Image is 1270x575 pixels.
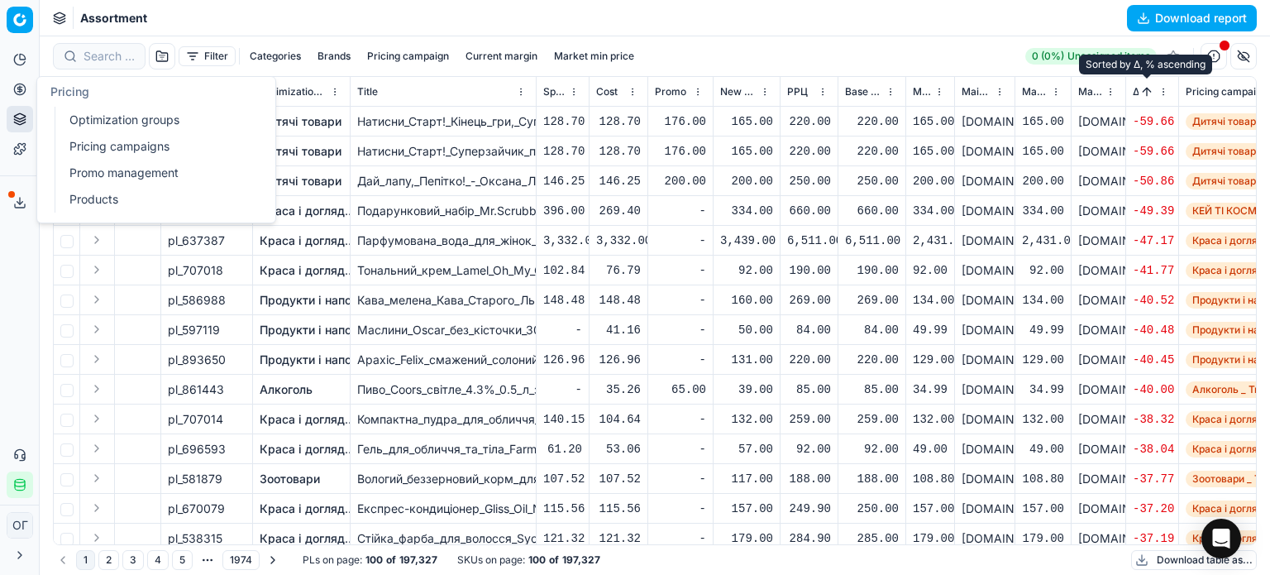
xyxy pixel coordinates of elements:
[655,352,706,368] div: -
[596,85,618,98] span: Cost
[168,530,222,547] span: pl_538315
[845,381,899,398] div: 85.00
[222,550,260,570] button: 1974
[655,85,686,98] span: Promo
[787,530,831,547] div: 284.90
[549,553,559,567] strong: of
[787,203,831,219] div: 660.00
[357,113,529,130] div: Натисни_Старт!_Кінець_гри,_Суперзайчику!_-_Томас_Флінтем_(9786175231012)
[596,322,641,338] div: 41.16
[122,550,144,570] button: 3
[913,530,948,547] div: 179.00
[962,262,1008,279] div: [DOMAIN_NAME], [DOMAIN_NAME]
[1078,143,1119,160] div: [DOMAIN_NAME]
[913,232,948,249] div: 2,431.00
[1022,262,1064,279] div: 92.00
[1022,322,1064,338] div: 49.99
[962,501,1008,517] div: [DOMAIN_NAME]
[53,550,73,570] button: Go to previous page
[596,381,641,398] div: 35.26
[962,292,1008,309] div: [DOMAIN_NAME]
[87,349,107,369] button: Expand
[1133,173,1172,189] div: -50.86
[655,203,706,219] div: -
[913,85,931,98] span: Main CD min price
[147,550,169,570] button: 4
[596,203,641,219] div: 269.40
[260,411,345,428] a: Краса і догляд
[63,161,255,184] a: Promo management
[1078,232,1119,249] div: [DOMAIN_NAME]
[260,441,345,458] a: Краса і догляд
[962,232,1008,249] div: [DOMAIN_NAME]
[7,512,33,539] button: ОГ
[596,292,641,309] div: 148.48
[787,113,831,130] div: 220.00
[787,85,808,98] span: РРЦ
[1022,411,1064,428] div: 132.00
[543,441,582,458] div: 61.20
[720,262,773,279] div: 92.00
[1022,113,1064,130] div: 165.00
[845,352,899,368] div: 220.00
[1133,411,1172,428] div: -38.32
[1078,411,1119,428] div: [DOMAIN_NAME]
[962,530,1008,547] div: [DOMAIN_NAME]
[459,46,544,66] button: Current margin
[1133,203,1172,219] div: -49.39
[1078,381,1119,398] div: [DOMAIN_NAME]
[357,381,529,398] div: Пиво_Coors_світле_4.3%_0.5_л_з/б
[1186,85,1268,98] span: Pricing campaign
[845,501,899,517] div: 250.00
[543,232,582,249] div: 3,332.00
[655,262,706,279] div: -
[787,501,831,517] div: 249.90
[360,46,456,66] button: Pricing campaign
[720,143,773,160] div: 165.00
[845,232,899,249] div: 6,511.00
[1022,501,1064,517] div: 157.00
[168,262,223,279] span: pl_707018
[845,113,899,130] div: 220.00
[1133,85,1139,98] span: Δ, %
[87,528,107,548] button: Expand
[179,46,236,66] button: Filter
[1079,55,1212,74] div: Sorted by Δ, % ascending
[655,143,706,160] div: 176.00
[168,292,226,309] span: pl_586988
[1022,530,1064,547] div: 179.00
[1078,173,1119,189] div: [DOMAIN_NAME]
[596,411,641,428] div: 104.64
[720,85,757,98] span: New promo price
[98,550,119,570] button: 2
[1133,352,1172,368] div: -40.45
[543,85,566,98] span: Specification Cost
[913,381,948,398] div: 34.99
[357,530,529,547] div: Стійка_фарба_для_волосся_Syoss_Oleo_Intense_5-86_карамельний_каштановий_115_мл
[1078,262,1119,279] div: [DOMAIN_NAME]
[1133,441,1172,458] div: -38.04
[1133,471,1172,487] div: -37.77
[655,322,706,338] div: -
[168,232,225,249] span: pl_637387
[845,292,899,309] div: 269.00
[63,135,255,158] a: Pricing campaigns
[168,381,224,398] span: pl_861443
[962,173,1008,189] div: [DOMAIN_NAME]
[168,471,222,487] span: pl_581879
[457,553,525,567] span: SKUs on page :
[260,292,355,309] a: Продукти і напої
[1133,292,1172,309] div: -40.52
[1022,232,1064,249] div: 2,431.00
[787,352,831,368] div: 220.00
[357,411,529,428] div: Компактна_пудра_для_обличчя_Lamel_Smart_Skin_відтінок_401,_8_г
[845,530,899,547] div: 285.00
[596,173,641,189] div: 146.25
[913,262,948,279] div: 92.00
[87,468,107,488] button: Expand
[1078,113,1119,130] div: [DOMAIN_NAME]
[845,411,899,428] div: 259.00
[260,203,345,219] a: Краса і догляд
[80,10,147,26] nav: breadcrumb
[63,188,255,211] a: Products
